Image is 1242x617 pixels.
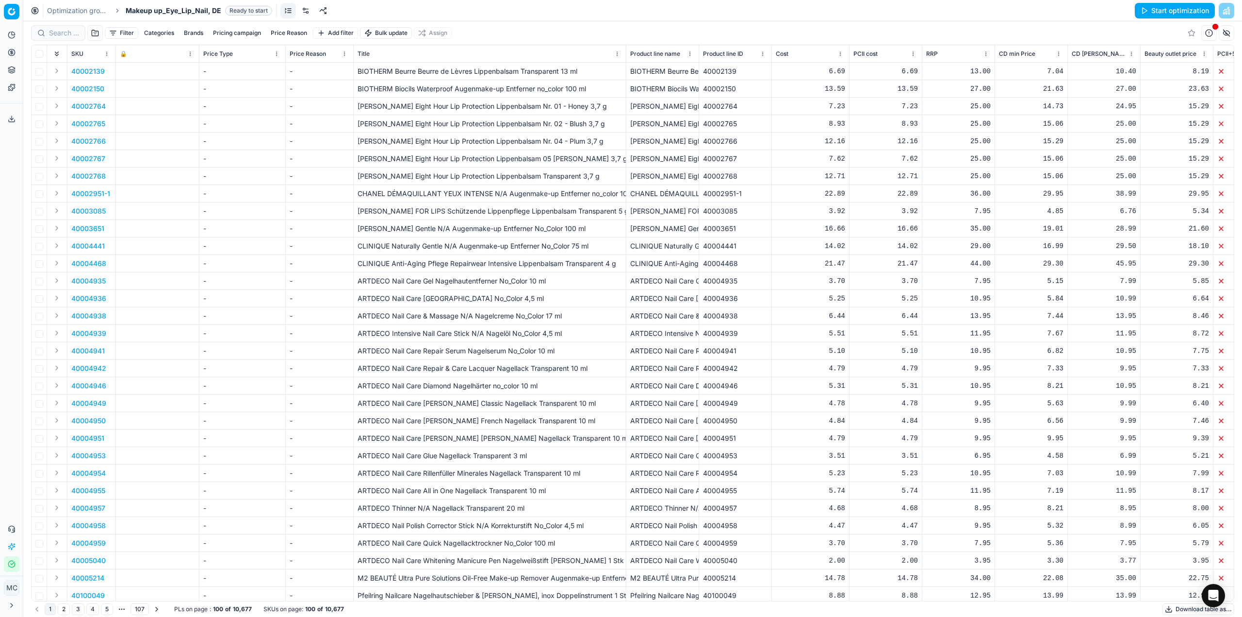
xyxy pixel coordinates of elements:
[358,136,622,146] p: [PERSON_NAME] Eight Hour Lip Protection Lippenbalsam Nr. 04 - Plum 3,7 g
[853,84,918,94] div: 13.59
[999,136,1063,146] div: 15.29
[853,154,918,164] div: 7.62
[999,101,1063,111] div: 14.73
[1144,154,1209,164] div: 15.29
[71,468,106,478] button: 40004954
[358,224,622,233] p: [PERSON_NAME] Gentle N/A Augenmake-up Entferner No_Color 100 ml
[203,119,281,129] div: -
[71,556,106,566] p: 40005040
[776,67,845,76] div: 6.69
[71,101,106,111] button: 40002764
[630,294,695,303] div: ARTDECO Nail Care [GEOGRAPHIC_DATA] No_Color 4,5 ml
[853,101,918,111] div: 7.23
[926,241,991,251] div: 29.00
[71,329,106,338] p: 40004939
[51,537,63,549] button: Expand
[51,519,63,531] button: Expand
[290,136,349,146] div: -
[86,603,99,615] button: 4
[290,259,349,268] div: -
[51,554,63,566] button: Expand
[1072,259,1136,268] div: 45.95
[290,294,349,303] div: -
[703,294,768,303] div: 40004936
[776,50,788,58] span: Cost
[1144,206,1209,216] div: 5.34
[926,311,991,321] div: 13.95
[358,189,622,199] p: CHANEL DÉMAQUILLANT YEUX INTENSE N/A Augenmake-up Entferner no_color 100 ml
[926,189,991,199] div: 36.00
[51,467,63,479] button: Expand
[1162,603,1234,615] button: Download table as...
[290,154,349,164] div: -
[71,591,105,600] p: 40100049
[313,27,358,39] button: Add filter
[1144,101,1209,111] div: 15.29
[703,119,768,129] div: 40002765
[51,83,63,94] button: Expand
[1144,276,1209,286] div: 5.85
[853,224,918,233] div: 16.66
[630,241,695,251] div: CLINIQUE Naturally Gentle N/A Augenmake-up Entferner No_Color 75 ml
[51,362,63,374] button: Expand
[51,135,63,147] button: Expand
[703,136,768,146] div: 40002766
[290,311,349,321] div: -
[630,224,695,233] div: [PERSON_NAME] Gentle N/A Augenmake-up Entferner No_Color 100 ml
[290,101,349,111] div: -
[630,311,695,321] div: ARTDECO Nail Care & Massage N/A Nagelcreme No_Color 17 ml
[703,171,768,181] div: 40002768
[71,381,106,391] p: 40004946
[290,241,349,251] div: -
[358,171,622,181] p: [PERSON_NAME] Eight Hour Lip Protection Lippenbalsam Transparent 3,7 g
[290,67,349,76] div: -
[1144,294,1209,303] div: 6.64
[853,189,918,199] div: 22.89
[71,84,104,94] button: 40002150
[360,27,412,39] button: Bulk update
[51,187,63,199] button: Expand
[71,573,104,583] button: 40005214
[1072,67,1136,76] div: 10.40
[290,171,349,181] div: -
[71,538,106,548] button: 40004959
[1072,171,1136,181] div: 25.00
[71,206,106,216] button: 40003085
[853,119,918,129] div: 8.93
[999,206,1063,216] div: 4.85
[51,48,63,60] button: Expand all
[51,327,63,339] button: Expand
[126,6,272,16] span: Makeup up_Eye_Lip_Nail, DEReady to start
[999,84,1063,94] div: 21.63
[71,136,106,146] p: 40002766
[776,136,845,146] div: 12.16
[703,276,768,286] div: 40004935
[140,27,178,39] button: Categories
[71,434,104,443] button: 40004951
[71,503,105,513] p: 40004957
[926,224,991,233] div: 35.00
[203,50,233,58] span: Price Type
[703,259,768,268] div: 40004468
[358,154,622,164] p: [PERSON_NAME] Eight Hour Lip Protection Lippenbalsam 05 [PERSON_NAME] 3,7 g
[71,189,110,199] p: 40002951-1
[233,605,252,613] strong: 10,677
[1202,584,1225,607] div: Open Intercom Messenger
[51,117,63,129] button: Expand
[776,259,845,268] div: 21.47
[1144,241,1209,251] div: 18.10
[51,240,63,251] button: Expand
[703,101,768,111] div: 40002764
[4,580,19,596] button: MC
[853,171,918,181] div: 12.71
[1144,50,1196,58] span: Beauty outlet price
[414,27,452,39] button: Assign
[358,259,622,268] p: CLINIQUE Anti-Aging Pflege Repairwear Intensive Lippenbalsam Transparent 4 g
[926,50,938,58] span: RRP
[853,311,918,321] div: 6.44
[853,50,878,58] span: PCII cost
[72,603,84,615] button: 3
[926,136,991,146] div: 25.00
